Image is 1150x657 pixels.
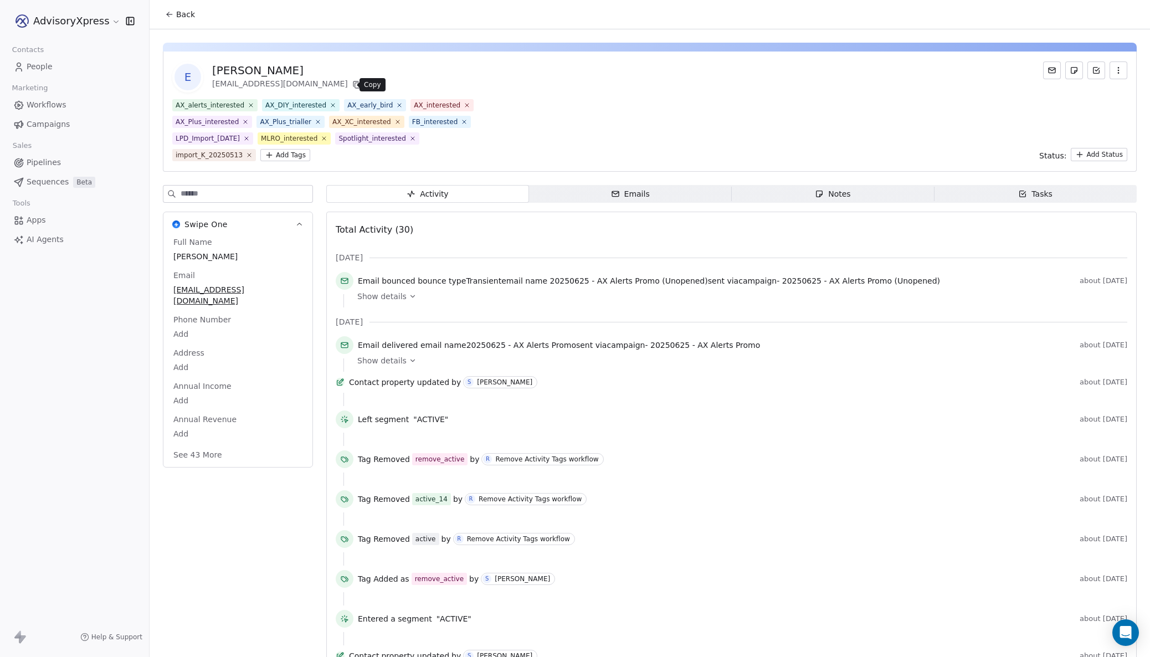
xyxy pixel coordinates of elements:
span: Add [173,329,302,340]
span: Add [173,428,302,439]
span: about [DATE] [1080,276,1127,285]
div: [PERSON_NAME] [212,63,363,78]
span: Transient [466,276,501,285]
div: AX_interested [414,100,460,110]
div: AX_Plus_trialler [260,117,311,127]
div: Tasks [1018,188,1053,200]
div: Emails [611,188,650,200]
span: 20250625 - AX Alerts Promo [650,341,760,350]
button: See 43 More [167,445,229,465]
span: Total Activity (30) [336,224,413,235]
span: "ACTIVE" [437,613,471,624]
div: remove_active [415,454,464,464]
div: [EMAIL_ADDRESS][DOMAIN_NAME] [212,78,363,91]
a: People [9,58,140,76]
span: about [DATE] [1080,614,1127,623]
span: Sequences [27,176,69,188]
button: AdvisoryXpress [13,12,118,30]
span: People [27,61,53,73]
span: Show details [357,291,407,302]
span: Email bounced [358,276,415,285]
div: R [457,535,461,543]
a: Show details [357,291,1120,302]
div: AX_alerts_interested [176,100,244,110]
span: Email delivered [358,341,418,350]
div: S [468,378,471,387]
span: [PERSON_NAME] [173,251,302,262]
div: Swipe OneSwipe One [163,237,312,467]
div: AX_early_bird [347,100,393,110]
span: Annual Income [171,381,234,392]
div: AX_XC_interested [332,117,391,127]
span: property updated [381,377,449,388]
div: Open Intercom Messenger [1112,619,1139,646]
a: Help & Support [80,633,142,641]
span: Status: [1039,150,1066,161]
p: Copy [364,80,381,89]
span: Left segment [358,414,409,425]
span: by [441,533,451,545]
span: 20250625 - AX Alerts Promo [466,341,576,350]
a: Show details [357,355,1120,366]
span: Contacts [7,42,49,58]
div: Activity [407,188,449,200]
div: import_K_20250513 [176,150,243,160]
div: active [415,534,436,544]
a: SequencesBeta [9,173,140,191]
div: MLRO_interested [261,134,317,143]
span: Workflows [27,99,66,111]
button: Back [158,4,202,24]
div: R [469,495,473,504]
button: Add Status [1071,148,1127,161]
span: about [DATE] [1080,341,1127,350]
span: Tag Removed [358,533,410,545]
span: Swipe One [184,219,228,230]
span: Pipelines [27,157,61,168]
a: Campaigns [9,115,140,134]
div: [PERSON_NAME] [495,575,550,583]
span: Campaigns [27,119,70,130]
span: 20250625 - AX Alerts Promo (Unopened) [782,276,940,285]
span: Annual Revenue [171,414,239,425]
a: Workflows [9,96,140,114]
span: Add [173,362,302,373]
img: Swipe One [172,220,180,228]
span: email name sent via campaign - [358,340,760,351]
img: AX_logo_device_1080.png [16,14,29,28]
a: Apps [9,211,140,229]
span: Address [171,347,207,358]
span: "ACTIVE" [413,414,448,425]
span: about [DATE] [1080,535,1127,543]
span: about [DATE] [1080,574,1127,583]
span: Marketing [7,80,53,96]
a: AI Agents [9,230,140,249]
span: Sales [8,137,37,154]
span: Phone Number [171,314,233,325]
div: LPD_Import_[DATE] [176,134,240,143]
span: Help & Support [91,633,142,641]
div: Spotlight_interested [338,134,406,143]
div: S [485,574,489,583]
span: Back [176,9,195,20]
div: [PERSON_NAME] [477,378,532,386]
button: Add Tags [260,149,310,161]
span: Tag Removed [358,454,410,465]
div: remove_active [415,574,464,584]
span: [EMAIL_ADDRESS][DOMAIN_NAME] [173,284,302,306]
button: Swipe OneSwipe One [163,212,312,237]
div: Remove Activity Tags workflow [467,535,570,543]
div: FB_interested [412,117,458,127]
span: about [DATE] [1080,378,1127,387]
span: Add [173,395,302,406]
span: Contact [349,377,379,388]
span: [DATE] [336,252,363,263]
div: R [486,455,490,464]
span: Tools [8,195,35,212]
span: Tag Added [358,573,398,584]
span: Entered a segment [358,613,432,624]
span: 20250625 - AX Alerts Promo (Unopened) [550,276,707,285]
div: AX_Plus_interested [176,117,239,127]
span: [DATE] [336,316,363,327]
span: Apps [27,214,46,226]
div: Notes [815,188,850,200]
